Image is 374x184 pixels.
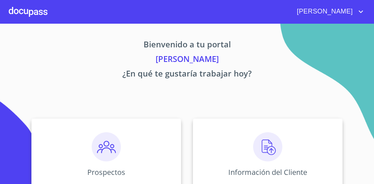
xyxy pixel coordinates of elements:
p: Bienvenido a tu portal [9,38,365,53]
p: Información del Cliente [228,167,307,177]
p: Prospectos [87,167,125,177]
button: account of current user [291,6,365,17]
p: [PERSON_NAME] [9,53,365,67]
p: ¿En qué te gustaría trabajar hoy? [9,67,365,82]
img: carga.png [253,132,282,161]
img: prospectos.png [92,132,121,161]
span: [PERSON_NAME] [291,6,356,17]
